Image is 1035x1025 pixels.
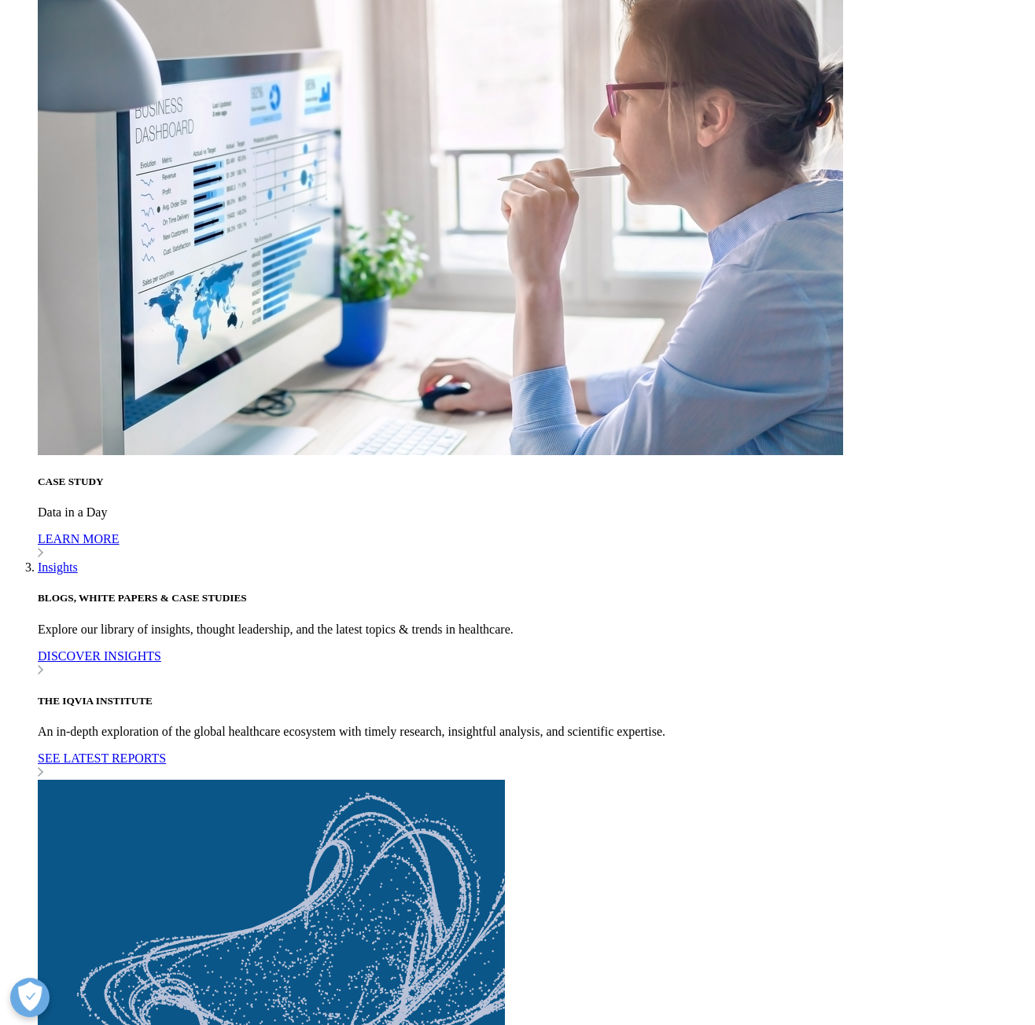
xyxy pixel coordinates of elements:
[38,505,1029,520] p: Data in a Day
[38,623,1029,637] p: Explore our library of insights, thought leadership, and the latest topics & trends in healthcare.
[38,695,1029,707] h5: THE IQVIA INSTITUTE
[38,560,78,574] a: Insights
[38,751,1029,780] a: SEE LATEST REPORTS
[10,978,50,1017] button: Open Preferences
[38,592,1029,604] h5: BLOGS, WHITE PAPERS & CASE STUDIES
[38,532,1029,560] a: LEARN MORE
[38,649,1029,678] a: DISCOVER INSIGHTS
[38,476,1029,488] h5: CASE STUDY
[38,725,1029,739] p: An in-depth exploration of the global healthcare ecosystem with timely research, insightful analy...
